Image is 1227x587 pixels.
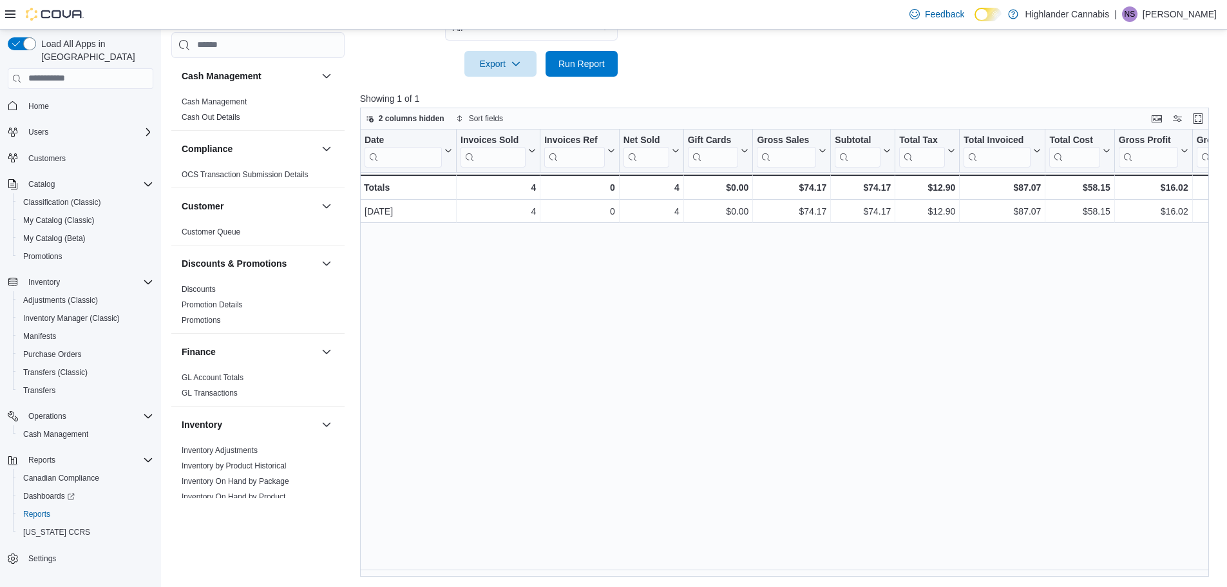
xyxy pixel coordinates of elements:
[182,169,309,180] span: OCS Transaction Submission Details
[182,285,216,294] a: Discounts
[23,215,95,226] span: My Catalog (Classic)
[182,300,243,309] a: Promotion Details
[1149,111,1165,126] button: Keyboard shortcuts
[1049,134,1099,167] div: Total Cost
[558,57,605,70] span: Run Report
[544,180,614,195] div: 0
[23,551,61,566] a: Settings
[23,274,65,290] button: Inventory
[18,506,153,522] span: Reports
[171,370,345,406] div: Finance
[171,282,345,333] div: Discounts & Promotions
[544,134,614,167] button: Invoices Ref
[182,97,247,107] span: Cash Management
[1143,6,1217,22] p: [PERSON_NAME]
[182,257,287,270] h3: Discounts & Promotions
[171,224,345,245] div: Customer
[28,411,66,421] span: Operations
[182,461,287,471] span: Inventory by Product Historical
[23,509,50,519] span: Reports
[23,409,153,424] span: Operations
[461,204,536,219] div: 4
[182,345,316,358] button: Finance
[1119,134,1178,146] div: Gross Profit
[1119,134,1188,167] button: Gross Profit
[182,70,262,82] h3: Cash Management
[28,127,48,137] span: Users
[23,177,60,192] button: Catalog
[182,227,240,236] a: Customer Queue
[623,204,680,219] div: 4
[365,134,442,146] div: Date
[182,461,287,470] a: Inventory by Product Historical
[687,134,738,167] div: Gift Card Sales
[182,388,238,398] span: GL Transactions
[182,373,243,382] a: GL Account Totals
[28,179,55,189] span: Catalog
[182,200,316,213] button: Customer
[182,418,316,431] button: Inventory
[835,134,880,167] div: Subtotal
[23,150,153,166] span: Customers
[18,488,153,504] span: Dashboards
[182,97,247,106] a: Cash Management
[18,293,103,308] a: Adjustments (Classic)
[1114,6,1117,22] p: |
[23,409,71,424] button: Operations
[3,175,158,193] button: Catalog
[964,134,1031,146] div: Total Invoiced
[757,134,826,167] button: Gross Sales
[23,251,62,262] span: Promotions
[182,492,285,501] a: Inventory On Hand by Product
[182,142,233,155] h3: Compliance
[3,97,158,115] button: Home
[18,293,153,308] span: Adjustments (Classic)
[835,134,880,146] div: Subtotal
[623,180,679,195] div: 4
[13,523,158,541] button: [US_STATE] CCRS
[1049,180,1110,195] div: $58.15
[835,134,891,167] button: Subtotal
[3,451,158,469] button: Reports
[964,134,1041,167] button: Total Invoiced
[687,180,748,195] div: $0.00
[365,134,452,167] button: Date
[544,134,604,146] div: Invoices Ref
[899,180,955,195] div: $12.90
[18,524,153,540] span: Washington CCRS
[182,113,240,122] a: Cash Out Details
[18,506,55,522] a: Reports
[461,134,526,146] div: Invoices Sold
[964,180,1041,195] div: $87.07
[23,177,153,192] span: Catalog
[13,193,158,211] button: Classification (Classic)
[18,365,93,380] a: Transfers (Classic)
[757,134,816,167] div: Gross Sales
[23,550,153,566] span: Settings
[23,274,153,290] span: Inventory
[171,94,345,130] div: Cash Management
[975,8,1002,21] input: Dark Mode
[461,134,526,167] div: Invoices Sold
[1049,134,1110,167] button: Total Cost
[365,204,452,219] div: [DATE]
[379,113,444,124] span: 2 columns hidden
[18,365,153,380] span: Transfers (Classic)
[23,473,99,483] span: Canadian Compliance
[1119,204,1188,219] div: $16.02
[3,407,158,425] button: Operations
[23,313,120,323] span: Inventory Manager (Classic)
[1190,111,1206,126] button: Enter fullscreen
[623,134,679,167] button: Net Sold
[23,452,61,468] button: Reports
[18,383,153,398] span: Transfers
[1049,204,1110,219] div: $58.15
[18,195,106,210] a: Classification (Classic)
[904,1,969,27] a: Feedback
[171,167,345,188] div: Compliance
[18,249,68,264] a: Promotions
[1125,6,1136,22] span: NS
[13,345,158,363] button: Purchase Orders
[18,213,153,228] span: My Catalog (Classic)
[18,329,61,344] a: Manifests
